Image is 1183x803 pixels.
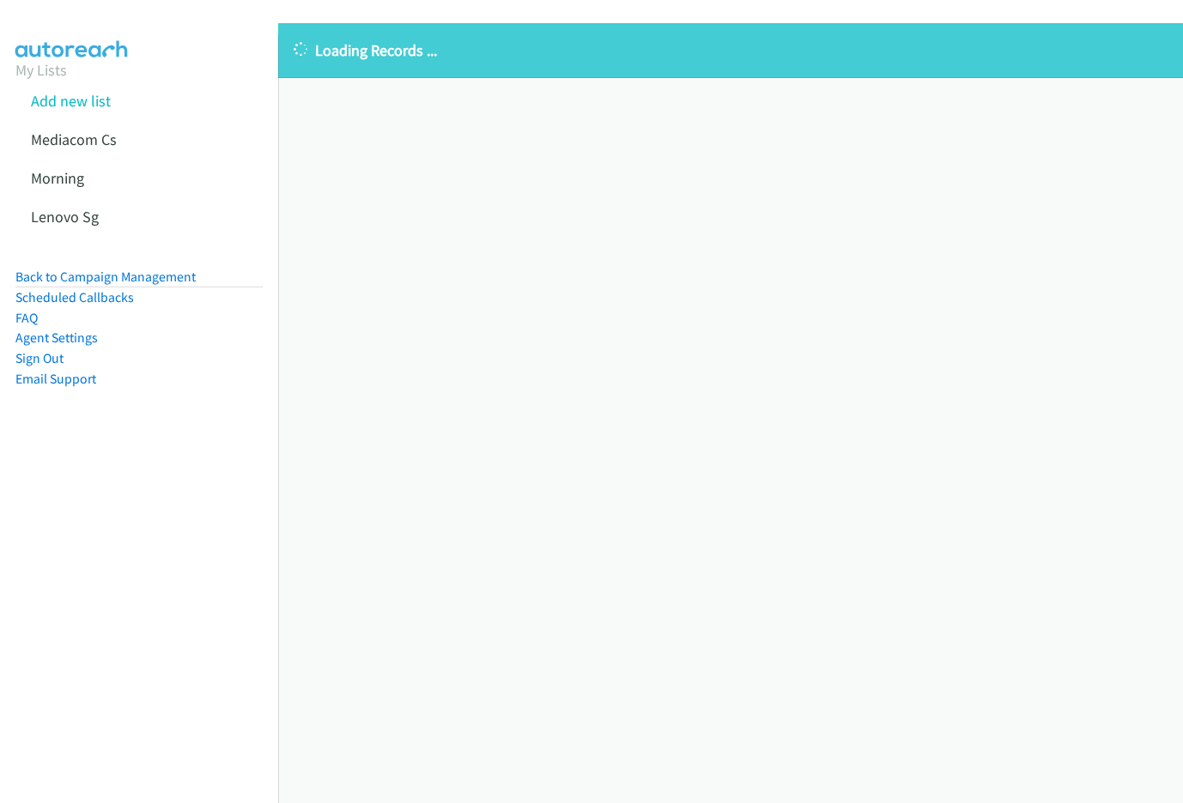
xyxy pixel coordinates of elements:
a: Email Support [15,371,96,387]
a: My Lists [15,60,67,80]
a: Lenovo Sg [31,207,99,226]
a: Morning [31,168,84,188]
a: Sign Out [15,350,64,366]
a: Agent Settings [15,329,98,346]
a: Back to Campaign Management [15,269,196,285]
a: Mediacom Cs [31,130,117,149]
a: Add new list [31,91,111,111]
p: Loading Records ... [294,39,1168,62]
a: FAQ [15,310,38,326]
a: Scheduled Callbacks [15,289,134,305]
